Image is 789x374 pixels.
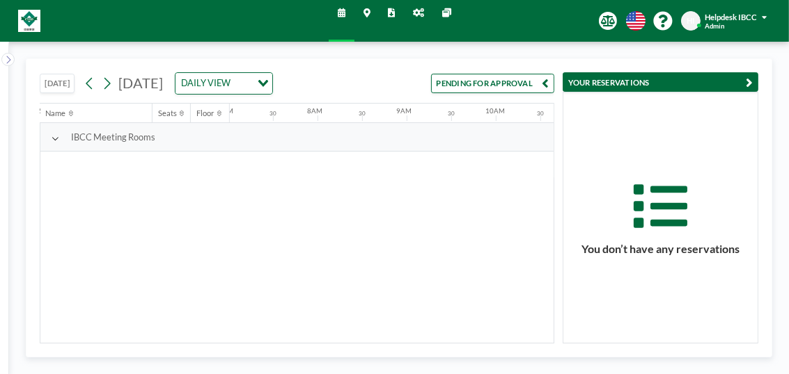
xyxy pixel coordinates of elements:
[705,22,725,31] span: Admin
[563,242,757,256] h3: You don’t have any reservations
[158,108,177,118] div: Seats
[448,110,455,117] div: 30
[563,72,758,92] button: YOUR RESERVATIONS
[705,13,758,22] span: Helpdesk IBCC
[307,107,322,115] div: 8AM
[119,74,164,91] span: [DATE]
[396,107,412,115] div: 9AM
[235,76,249,90] input: Search for option
[178,76,233,90] span: DAILY VIEW
[18,10,40,32] img: organization-logo
[687,16,695,26] span: HI
[71,131,155,143] span: IBCC Meeting Rooms
[40,74,75,93] button: [DATE]
[431,74,554,93] button: PENDING FOR APPROVAL
[269,110,276,117] div: 30
[175,73,272,93] div: Search for option
[196,108,214,118] div: Floor
[46,108,66,118] div: Name
[359,110,366,117] div: 30
[485,107,505,115] div: 10AM
[537,110,544,117] div: 30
